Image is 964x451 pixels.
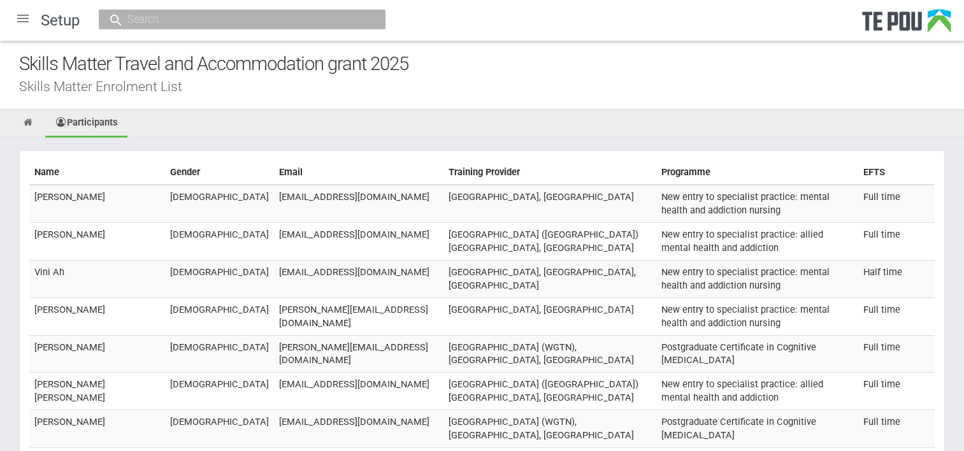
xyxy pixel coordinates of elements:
td: Full time [858,222,935,260]
td: [EMAIL_ADDRESS][DOMAIN_NAME] [274,260,444,297]
td: [GEOGRAPHIC_DATA], [GEOGRAPHIC_DATA] [443,185,656,222]
td: [DEMOGRAPHIC_DATA] [165,335,274,373]
td: Vini Ah [29,260,165,297]
td: [EMAIL_ADDRESS][DOMAIN_NAME] [274,222,444,260]
td: [GEOGRAPHIC_DATA] ([GEOGRAPHIC_DATA]) [GEOGRAPHIC_DATA], [GEOGRAPHIC_DATA] [443,373,656,410]
th: Email [274,161,444,185]
td: [DEMOGRAPHIC_DATA] [165,373,274,410]
td: [DEMOGRAPHIC_DATA] [165,222,274,260]
td: [DEMOGRAPHIC_DATA] [165,260,274,297]
th: Programme [656,161,858,185]
th: EFTS [858,161,935,185]
td: New entry to specialist practice: mental health and addiction nursing [656,297,858,335]
td: [PERSON_NAME] [29,297,165,335]
td: New entry to specialist practice: allied mental health and addiction [656,373,858,410]
td: Full time [858,410,935,448]
td: [GEOGRAPHIC_DATA], [GEOGRAPHIC_DATA], [GEOGRAPHIC_DATA] [443,260,656,297]
th: Name [29,161,165,185]
a: Participants [45,110,127,138]
td: [PERSON_NAME] [29,185,165,222]
td: Full time [858,335,935,373]
td: [GEOGRAPHIC_DATA], [GEOGRAPHIC_DATA] [443,297,656,335]
td: Full time [858,185,935,222]
td: [DEMOGRAPHIC_DATA] [165,297,274,335]
td: [PERSON_NAME][EMAIL_ADDRESS][DOMAIN_NAME] [274,335,444,373]
td: [GEOGRAPHIC_DATA] (WGTN), [GEOGRAPHIC_DATA], [GEOGRAPHIC_DATA] [443,335,656,373]
td: [PERSON_NAME] [PERSON_NAME] [29,373,165,410]
td: [DEMOGRAPHIC_DATA] [165,410,274,448]
td: [PERSON_NAME] [29,222,165,260]
td: Postgraduate Certificate in Cognitive [MEDICAL_DATA] [656,410,858,448]
td: Full time [858,373,935,410]
td: Full time [858,297,935,335]
th: Gender [165,161,274,185]
td: [PERSON_NAME] [29,410,165,448]
td: [PERSON_NAME] [29,335,165,373]
td: Postgraduate Certificate in Cognitive [MEDICAL_DATA] [656,335,858,373]
td: [DEMOGRAPHIC_DATA] [165,185,274,222]
td: [PERSON_NAME][EMAIL_ADDRESS][DOMAIN_NAME] [274,297,444,335]
td: New entry to specialist practice: mental health and addiction nursing [656,260,858,297]
input: Search [124,13,348,26]
td: Half time [858,260,935,297]
div: Skills Matter Enrolment List [19,80,964,93]
td: New entry to specialist practice: allied mental health and addiction [656,222,858,260]
div: Skills Matter Travel and Accommodation grant 2025 [19,50,964,78]
td: [EMAIL_ADDRESS][DOMAIN_NAME] [274,410,444,448]
th: Training Provider [443,161,656,185]
td: [GEOGRAPHIC_DATA] (WGTN), [GEOGRAPHIC_DATA], [GEOGRAPHIC_DATA] [443,410,656,448]
td: [GEOGRAPHIC_DATA] ([GEOGRAPHIC_DATA]) [GEOGRAPHIC_DATA], [GEOGRAPHIC_DATA] [443,222,656,260]
td: [EMAIL_ADDRESS][DOMAIN_NAME] [274,373,444,410]
td: New entry to specialist practice: mental health and addiction nursing [656,185,858,222]
td: [EMAIL_ADDRESS][DOMAIN_NAME] [274,185,444,222]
